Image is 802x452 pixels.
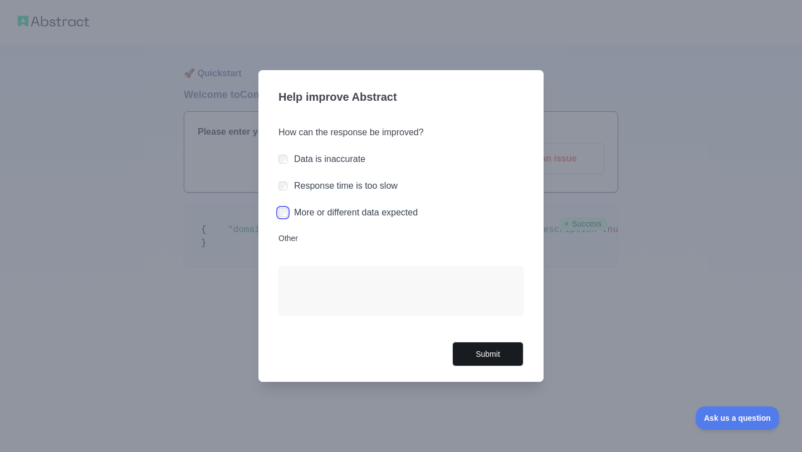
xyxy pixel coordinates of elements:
[696,406,780,430] iframe: Toggle Customer Support
[278,126,524,139] h3: How can the response be improved?
[294,154,365,164] label: Data is inaccurate
[278,83,524,112] h3: Help improve Abstract
[452,342,524,367] button: Submit
[294,181,398,190] label: Response time is too slow
[294,208,418,217] label: More or different data expected
[278,233,524,244] label: Other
